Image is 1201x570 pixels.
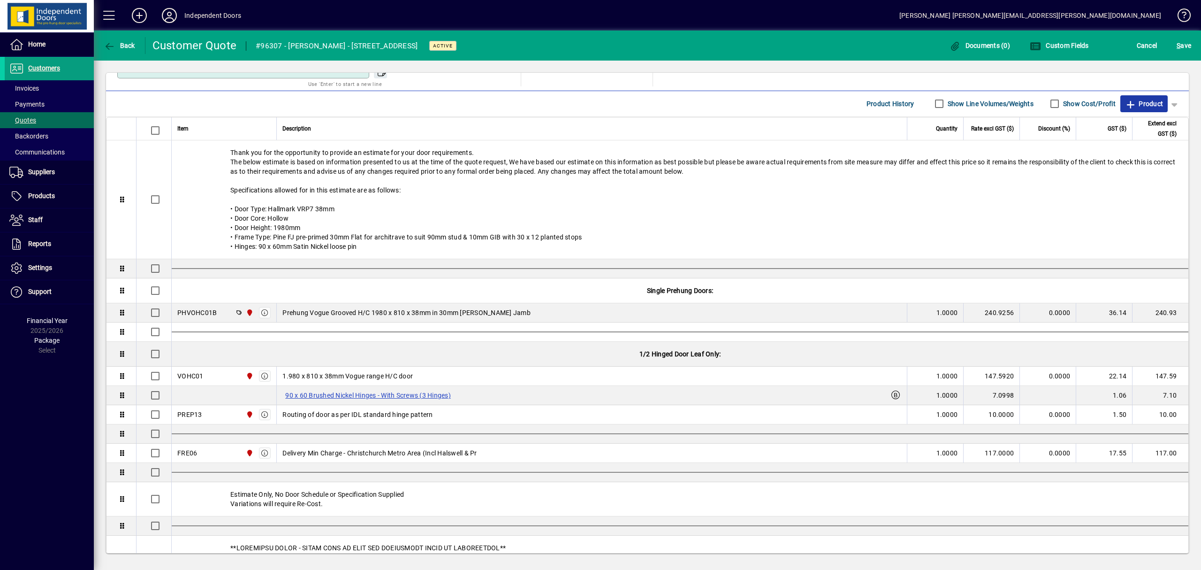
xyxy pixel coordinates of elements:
button: Back [101,37,137,54]
span: Delivery Min Charge - Christchurch Metro Area (Incl Halswell & Pr [282,448,477,458]
span: Item [177,123,189,134]
a: Settings [5,256,94,280]
span: Rate excl GST ($) [971,123,1014,134]
td: 147.59 [1132,367,1188,386]
span: Customers [28,64,60,72]
span: 1.0000 [936,371,958,381]
span: Discount (%) [1038,123,1070,134]
div: 7.0998 [969,391,1014,400]
span: Christchurch [243,409,254,420]
span: Home [28,40,46,48]
span: Product [1125,96,1163,111]
span: Christchurch [243,448,254,458]
div: 240.9256 [969,308,1014,317]
span: Cancel [1137,38,1157,53]
a: Communications [5,144,94,160]
div: Customer Quote [152,38,237,53]
div: Single Prehung Doors: [172,278,1188,303]
a: Suppliers [5,161,94,184]
div: PHVOHC01B [177,308,217,317]
span: Package [34,337,60,344]
div: Thank you for the opportunity to provide an estimate for your door requirements. The below estima... [172,140,1188,259]
span: 1.980 x 810 x 38mm Vogue range H/C door [282,371,413,381]
span: Extend excl GST ($) [1138,118,1177,139]
a: Quotes [5,112,94,128]
a: Support [5,280,94,304]
td: 1.50 [1076,405,1132,424]
label: Show Cost/Profit [1061,99,1116,108]
span: Prehung Vogue Grooved H/C 1980 x 810 x 38mm in 30mm [PERSON_NAME] Jamb [282,308,531,317]
a: Staff [5,208,94,232]
span: Quotes [9,116,36,124]
span: Support [28,288,52,295]
div: Estimate Only, No Door Schedule or Specification Supplied Variations will require Re-Cost. [172,482,1188,516]
div: #96307 - [PERSON_NAME] - [STREET_ADDRESS] [256,39,418,54]
div: 147.5920 [969,371,1014,381]
span: Christchurch [243,371,254,381]
button: Profile [154,7,184,24]
button: Product [1120,95,1168,112]
label: 90 x 60 Brushed Nickel Hinges - With Screws (3 Hinges) [282,390,454,401]
mat-hint: Use 'Enter' to start a new line [308,78,382,89]
td: 36.14 [1076,303,1132,323]
button: Save [1174,37,1193,54]
div: 117.0000 [969,448,1014,458]
div: 10.0000 [969,410,1014,419]
span: Suppliers [28,168,55,176]
button: Product History [863,95,918,112]
td: 0.0000 [1019,303,1076,323]
span: Description [282,123,311,134]
span: Christchurch [243,308,254,318]
span: Reports [28,240,51,247]
span: 1.0000 [936,410,958,419]
button: Documents (0) [947,37,1012,54]
td: 0.0000 [1019,444,1076,463]
span: Communications [9,148,65,156]
td: 22.14 [1076,367,1132,386]
td: 0.0000 [1019,367,1076,386]
span: Back [104,42,135,49]
td: 1.06 [1076,386,1132,405]
span: 1.0000 [936,448,958,458]
td: 117.00 [1132,444,1188,463]
button: Cancel [1134,37,1160,54]
span: Payments [9,100,45,108]
span: ave [1177,38,1191,53]
span: Routing of door as per IDL standard hinge pattern [282,410,433,419]
span: GST ($) [1108,123,1126,134]
a: Invoices [5,80,94,96]
span: S [1177,42,1180,49]
span: Active [433,43,453,49]
div: Independent Doors [184,8,241,23]
a: Reports [5,232,94,256]
a: Knowledge Base [1171,2,1189,32]
span: Product History [867,96,914,111]
button: Custom Fields [1027,37,1091,54]
span: Quantity [936,123,958,134]
span: Financial Year [27,317,68,324]
td: 7.10 [1132,386,1188,405]
div: PREP13 [177,410,202,419]
a: Home [5,33,94,56]
td: 17.55 [1076,444,1132,463]
td: 240.93 [1132,303,1188,323]
td: 10.00 [1132,405,1188,424]
span: Staff [28,216,43,223]
td: 0.0000 [1019,405,1076,424]
div: FRE06 [177,448,197,458]
app-page-header-button: Back [94,37,145,54]
a: Payments [5,96,94,112]
div: VOHC01 [177,371,204,381]
span: Settings [28,264,52,271]
span: Invoices [9,85,39,92]
label: Show Line Volumes/Weights [946,99,1034,108]
span: Products [28,192,55,200]
button: Add [124,7,154,24]
span: 1.0000 [936,391,958,400]
a: Backorders [5,128,94,144]
span: Backorders [9,132,48,140]
div: 1/2 Hinged Door Leaf Only: [172,342,1188,366]
div: [PERSON_NAME] [PERSON_NAME][EMAIL_ADDRESS][PERSON_NAME][DOMAIN_NAME] [899,8,1161,23]
span: Custom Fields [1030,42,1089,49]
a: Products [5,185,94,208]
